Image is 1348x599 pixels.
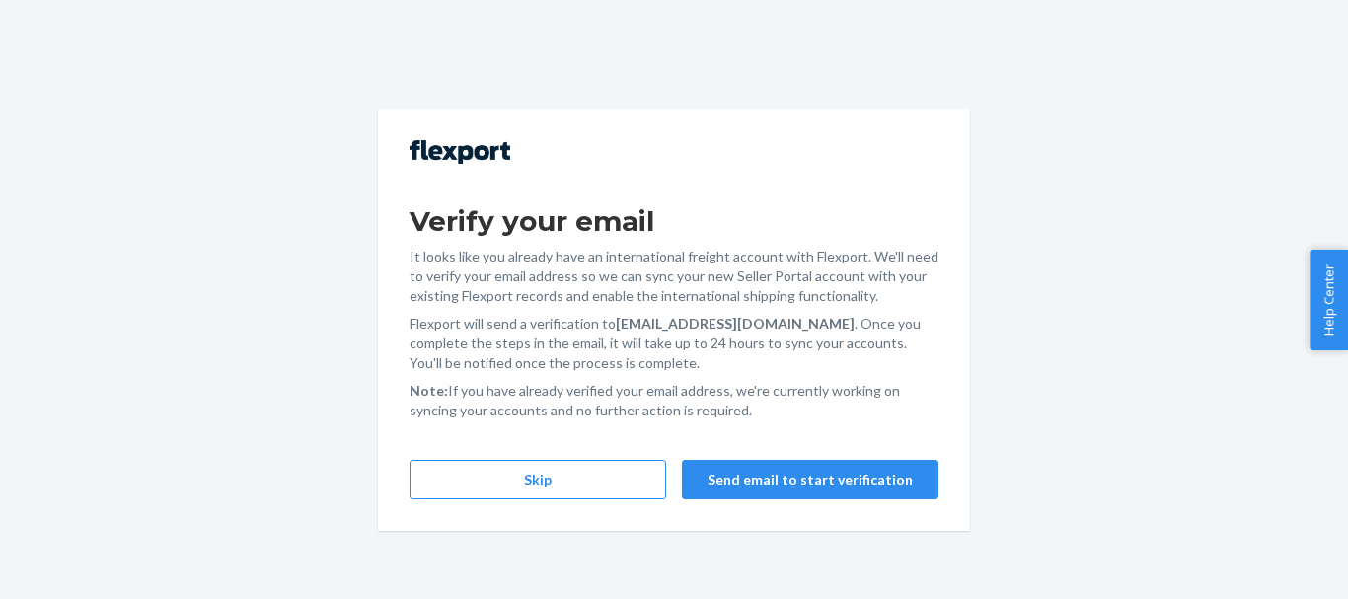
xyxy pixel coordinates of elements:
[616,315,855,332] strong: [EMAIL_ADDRESS][DOMAIN_NAME]
[682,460,938,499] button: Send email to start verification
[410,314,938,373] p: Flexport will send a verification to . Once you complete the steps in the email, it will take up ...
[410,247,938,306] p: It looks like you already have an international freight account with Flexport. We'll need to veri...
[410,203,938,239] h1: Verify your email
[1310,250,1348,350] button: Help Center
[410,460,666,499] button: Skip
[410,381,938,420] p: If you have already verified your email address, we're currently working on syncing your accounts...
[410,140,510,164] img: Flexport logo
[410,382,448,399] strong: Note:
